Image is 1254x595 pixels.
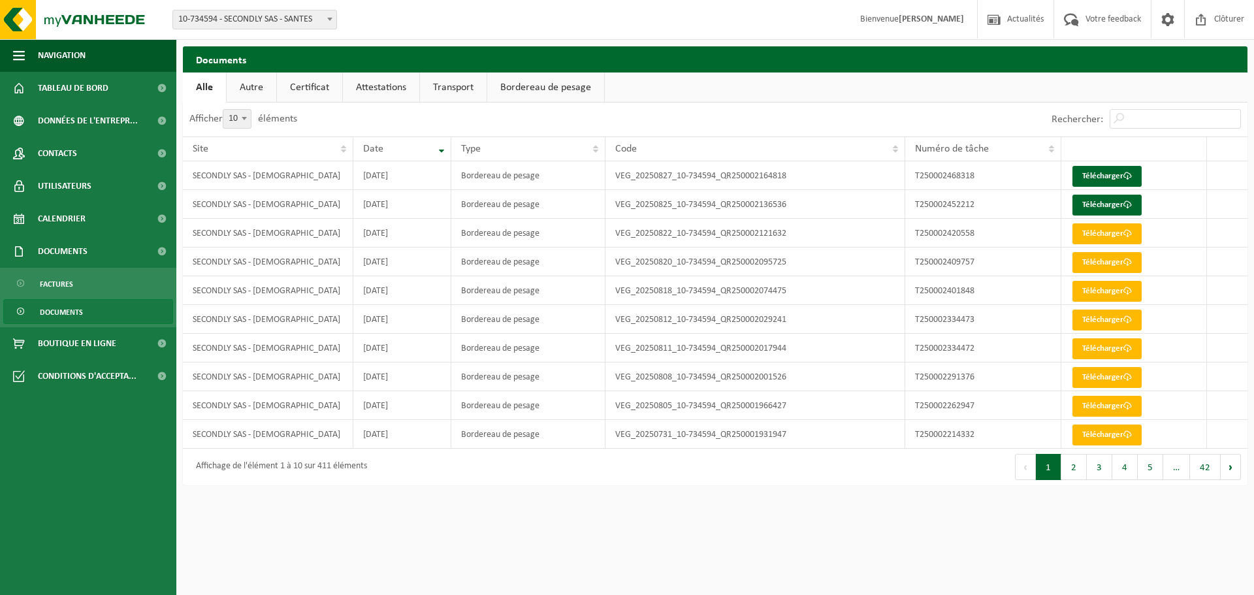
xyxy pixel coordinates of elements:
h2: Documents [183,46,1247,72]
a: Télécharger [1072,425,1142,445]
a: Documents [3,299,173,324]
td: SECONDLY SAS - [DEMOGRAPHIC_DATA] [183,276,353,305]
a: Télécharger [1072,310,1142,330]
a: Télécharger [1072,338,1142,359]
td: T250002401848 [905,276,1061,305]
td: [DATE] [353,161,451,190]
td: SECONDLY SAS - [DEMOGRAPHIC_DATA] [183,219,353,248]
span: Numéro de tâche [915,144,989,154]
span: 10-734594 - SECONDLY SAS - SANTES [172,10,337,29]
td: VEG_20250731_10-734594_QR250001931947 [605,420,905,449]
td: SECONDLY SAS - [DEMOGRAPHIC_DATA] [183,391,353,420]
a: Bordereau de pesage [487,72,604,103]
td: VEG_20250811_10-734594_QR250002017944 [605,334,905,362]
td: Bordereau de pesage [451,305,605,334]
span: Documents [38,235,88,268]
td: T250002452212 [905,190,1061,219]
td: [DATE] [353,190,451,219]
td: SECONDLY SAS - [DEMOGRAPHIC_DATA] [183,161,353,190]
td: Bordereau de pesage [451,190,605,219]
td: [DATE] [353,334,451,362]
div: Affichage de l'élément 1 à 10 sur 411 éléments [189,455,367,479]
span: Documents [40,300,83,325]
a: Télécharger [1072,396,1142,417]
td: T250002468318 [905,161,1061,190]
span: Type [461,144,481,154]
button: 3 [1087,454,1112,480]
strong: [PERSON_NAME] [899,14,964,24]
td: T250002420558 [905,219,1061,248]
td: [DATE] [353,305,451,334]
td: Bordereau de pesage [451,161,605,190]
span: 10-734594 - SECONDLY SAS - SANTES [173,10,336,29]
a: Télécharger [1072,367,1142,388]
button: Next [1221,454,1241,480]
span: Site [193,144,208,154]
td: Bordereau de pesage [451,276,605,305]
span: Contacts [38,137,77,170]
button: Previous [1015,454,1036,480]
td: VEG_20250818_10-734594_QR250002074475 [605,276,905,305]
a: Télécharger [1072,223,1142,244]
label: Afficher éléments [189,114,297,124]
span: 10 [223,110,251,128]
td: T250002214332 [905,420,1061,449]
td: Bordereau de pesage [451,334,605,362]
a: Autre [227,72,276,103]
td: [DATE] [353,276,451,305]
button: 5 [1138,454,1163,480]
button: 2 [1061,454,1087,480]
td: VEG_20250825_10-734594_QR250002136536 [605,190,905,219]
span: Conditions d'accepta... [38,360,137,393]
td: SECONDLY SAS - [DEMOGRAPHIC_DATA] [183,334,353,362]
td: Bordereau de pesage [451,248,605,276]
td: [DATE] [353,391,451,420]
td: SECONDLY SAS - [DEMOGRAPHIC_DATA] [183,420,353,449]
span: Date [363,144,383,154]
td: [DATE] [353,362,451,391]
label: Rechercher: [1052,114,1103,125]
button: 1 [1036,454,1061,480]
a: Factures [3,271,173,296]
td: Bordereau de pesage [451,391,605,420]
td: VEG_20250822_10-734594_QR250002121632 [605,219,905,248]
a: Télécharger [1072,195,1142,216]
span: Tableau de bord [38,72,108,105]
span: Code [615,144,637,154]
td: VEG_20250805_10-734594_QR250001966427 [605,391,905,420]
td: Bordereau de pesage [451,362,605,391]
td: VEG_20250820_10-734594_QR250002095725 [605,248,905,276]
td: Bordereau de pesage [451,219,605,248]
span: 10 [223,109,251,129]
td: T250002409757 [905,248,1061,276]
a: Télécharger [1072,166,1142,187]
a: Télécharger [1072,252,1142,273]
td: [DATE] [353,219,451,248]
a: Alle [183,72,226,103]
td: T250002262947 [905,391,1061,420]
td: Bordereau de pesage [451,420,605,449]
td: SECONDLY SAS - [DEMOGRAPHIC_DATA] [183,248,353,276]
a: Télécharger [1072,281,1142,302]
span: Données de l'entrepr... [38,105,138,137]
a: Certificat [277,72,342,103]
a: Attestations [343,72,419,103]
span: Navigation [38,39,86,72]
span: … [1163,454,1190,480]
span: Utilisateurs [38,170,91,202]
td: SECONDLY SAS - [DEMOGRAPHIC_DATA] [183,362,353,391]
span: Factures [40,272,73,297]
td: SECONDLY SAS - [DEMOGRAPHIC_DATA] [183,190,353,219]
button: 42 [1190,454,1221,480]
td: [DATE] [353,248,451,276]
td: T250002334473 [905,305,1061,334]
span: Boutique en ligne [38,327,116,360]
td: [DATE] [353,420,451,449]
span: Calendrier [38,202,86,235]
a: Transport [420,72,487,103]
td: VEG_20250808_10-734594_QR250002001526 [605,362,905,391]
td: T250002291376 [905,362,1061,391]
button: 4 [1112,454,1138,480]
td: SECONDLY SAS - [DEMOGRAPHIC_DATA] [183,305,353,334]
td: VEG_20250812_10-734594_QR250002029241 [605,305,905,334]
